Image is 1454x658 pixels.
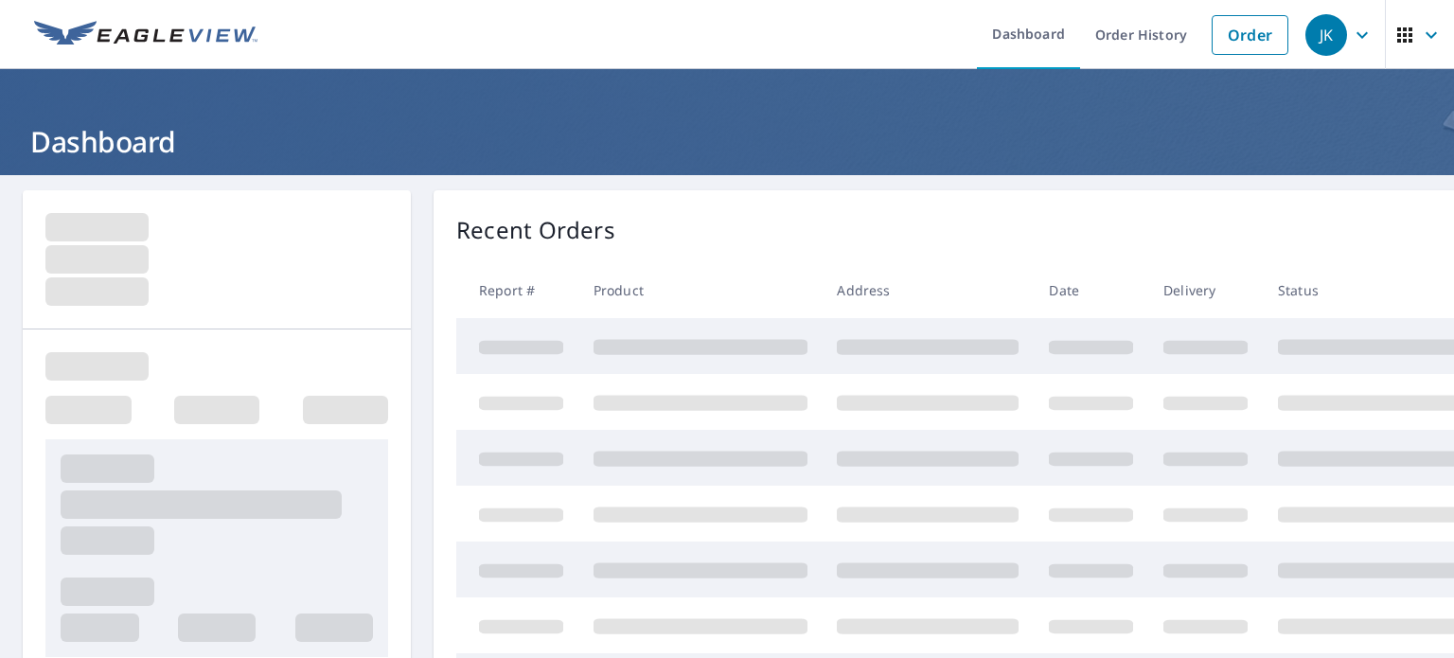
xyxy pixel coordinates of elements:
[456,213,615,247] p: Recent Orders
[1148,262,1263,318] th: Delivery
[456,262,578,318] th: Report #
[1212,15,1288,55] a: Order
[1305,14,1347,56] div: JK
[822,262,1034,318] th: Address
[23,122,1431,161] h1: Dashboard
[1034,262,1148,318] th: Date
[34,21,257,49] img: EV Logo
[578,262,823,318] th: Product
